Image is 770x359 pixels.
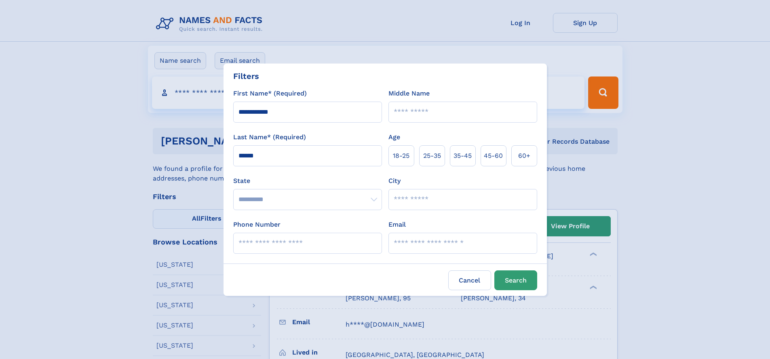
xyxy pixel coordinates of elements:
[233,176,382,186] label: State
[233,89,307,98] label: First Name* (Required)
[233,132,306,142] label: Last Name* (Required)
[393,151,409,161] span: 18‑25
[233,70,259,82] div: Filters
[423,151,441,161] span: 25‑35
[388,220,406,229] label: Email
[518,151,530,161] span: 60+
[484,151,503,161] span: 45‑60
[233,220,281,229] label: Phone Number
[494,270,537,290] button: Search
[388,89,430,98] label: Middle Name
[388,176,401,186] label: City
[448,270,491,290] label: Cancel
[388,132,400,142] label: Age
[454,151,472,161] span: 35‑45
